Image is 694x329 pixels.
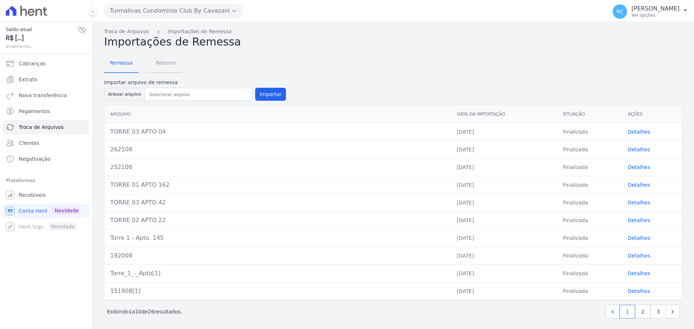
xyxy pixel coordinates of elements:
td: Finalizada [557,211,622,229]
th: Data da Importação [451,105,557,123]
span: Negativação [19,155,51,163]
span: Nova transferência [19,92,67,99]
td: [DATE] [451,194,557,211]
div: 151908[1] [110,287,445,295]
a: Pagamentos [3,104,89,118]
a: Importações de Remessa [168,28,232,35]
span: Cobranças [19,60,46,67]
nav: Breadcrumb [104,28,682,35]
span: Pagamentos [19,108,50,115]
a: Detalhes [628,270,650,276]
a: Detalhes [628,253,650,259]
span: Clientes [19,139,39,147]
a: Detalhes [628,200,650,205]
div: TORRE 03 APTO 42 [110,198,445,207]
a: Conta Hent Novidade [3,204,89,218]
a: 2 [635,305,651,319]
th: Arquivo [104,105,451,123]
td: [DATE] [451,123,557,140]
button: Anexar arquivo [104,88,145,101]
a: 1 [620,305,635,319]
td: Finalizada [557,123,622,140]
a: Detalhes [628,164,650,170]
a: Detalhes [628,288,650,294]
span: atualizando... [6,43,78,49]
div: Plataformas [6,176,86,185]
a: Detalhes [628,147,650,152]
a: Detalhes [628,182,650,188]
td: Finalizada [557,282,622,300]
span: Remessa [106,56,137,70]
button: Turmalinas Condominio Club By Cavazani [104,4,243,18]
span: 1 [129,309,132,315]
a: Negativação [3,152,89,166]
td: Finalizada [557,158,622,176]
div: 262108 [110,145,445,154]
a: Detalhes [628,217,650,223]
a: Nova transferência [3,88,89,103]
td: [DATE] [451,176,557,194]
a: Remessa [104,54,138,73]
a: Detalhes [628,129,650,135]
a: Troca de Arquivos [3,120,89,134]
span: Troca de Arquivos [19,124,64,131]
span: 10 [135,309,142,315]
div: 252108 [110,163,445,172]
a: Next [666,305,680,319]
div: TORRE 02 APTO 22 [110,216,445,225]
td: Finalizada [557,247,622,264]
nav: Sidebar [6,56,86,234]
p: [PERSON_NAME] [631,5,680,12]
button: Importar [255,88,286,101]
span: 26 [148,309,154,315]
td: Finalizada [557,194,622,211]
span: R$ [...] [6,33,78,43]
td: [DATE] [451,140,557,158]
button: RC [PERSON_NAME] Ver opções [607,1,694,22]
a: Detalhes [628,235,650,241]
label: Importar arquivo de remessa [104,79,286,86]
td: Finalizada [557,229,622,247]
td: Finalizada [557,176,622,194]
a: 3 [651,305,666,319]
div: TORRE 01 APTO 162 [110,181,445,189]
td: [DATE] [451,264,557,282]
h2: Importações de Remessa [104,35,682,48]
span: Recebíveis [19,191,46,199]
span: Retorno [151,56,180,70]
span: Saldo atual [6,26,78,33]
a: Previous [606,305,620,319]
span: Novidade [52,207,81,215]
a: Cobranças [3,56,89,71]
p: Exibindo a de resultados. [107,308,182,315]
td: [DATE] [451,158,557,176]
td: Finalizada [557,264,622,282]
span: Conta Hent [19,207,47,215]
div: Torre 1 - Apto. 145 [110,234,445,242]
input: Selecionar arquivo [146,90,250,99]
td: [DATE] [451,211,557,229]
div: Torre_1_-_Apto[1] [110,269,445,278]
th: Ações [622,105,682,123]
td: [DATE] [451,229,557,247]
a: Recebíveis [3,188,89,202]
a: Extrato [3,72,89,87]
div: 192008 [110,251,445,260]
span: Extrato [19,76,37,83]
a: Troca de Arquivos [104,28,149,35]
th: Situação [557,105,622,123]
span: RC [617,9,624,14]
td: [DATE] [451,282,557,300]
a: Clientes [3,136,89,150]
td: Finalizada [557,140,622,158]
a: Retorno [150,54,181,73]
p: Ver opções [631,12,680,18]
td: [DATE] [451,247,557,264]
div: TORRE 03 APTO 04 [110,127,445,136]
